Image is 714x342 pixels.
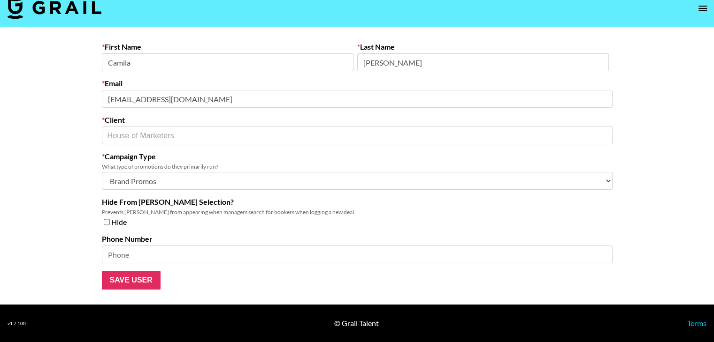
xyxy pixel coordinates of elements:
input: Save User [102,271,161,290]
div: v 1.7.100 [8,320,26,327]
label: Client [102,115,613,125]
input: Email [102,90,613,108]
label: First Name [102,42,353,52]
span: Hide [111,217,127,227]
input: First Name [102,53,353,71]
label: Campaign Type [102,152,613,161]
label: Hide From [PERSON_NAME] Selection? [102,197,613,207]
label: Last Name [357,42,609,52]
label: Email [102,79,613,88]
label: Phone Number [102,234,613,244]
div: Prevents [PERSON_NAME] from appearing when managers search for bookers when logging a new deal. [102,208,613,216]
input: Last Name [357,53,609,71]
div: What type of promotions do they primarily run? [102,163,613,170]
input: Phone [102,245,613,263]
div: © Grail Talent [334,319,379,328]
a: Terms [687,319,706,327]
